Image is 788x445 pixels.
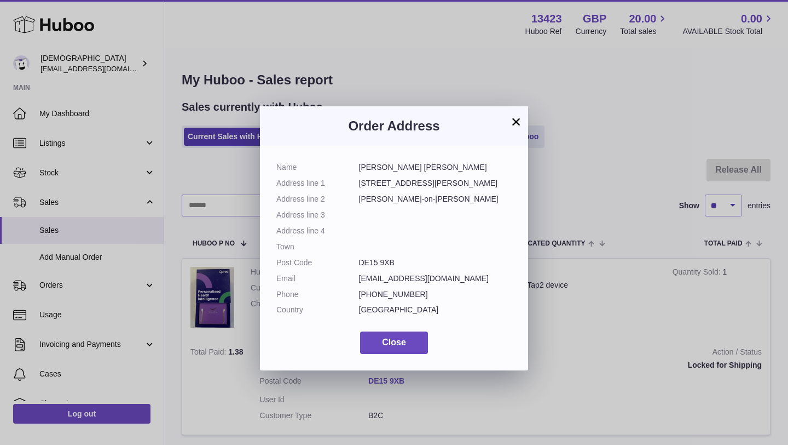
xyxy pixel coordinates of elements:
[382,338,406,347] span: Close
[276,242,359,252] dt: Town
[276,226,359,236] dt: Address line 4
[276,117,512,135] h3: Order Address
[359,162,512,173] dd: [PERSON_NAME] [PERSON_NAME]
[509,115,523,128] button: ×
[359,258,512,268] dd: DE15 9XB
[276,210,359,220] dt: Address line 3
[359,178,512,189] dd: [STREET_ADDRESS][PERSON_NAME]
[359,305,512,315] dd: [GEOGRAPHIC_DATA]
[359,273,512,284] dd: [EMAIL_ADDRESS][DOMAIN_NAME]
[359,194,512,204] dd: [PERSON_NAME]-on-[PERSON_NAME]
[276,273,359,284] dt: Email
[276,162,359,173] dt: Name
[276,178,359,189] dt: Address line 1
[360,332,428,354] button: Close
[276,194,359,204] dt: Address line 2
[276,305,359,315] dt: Country
[276,258,359,268] dt: Post Code
[359,289,512,300] dd: [PHONE_NUMBER]
[276,289,359,300] dt: Phone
